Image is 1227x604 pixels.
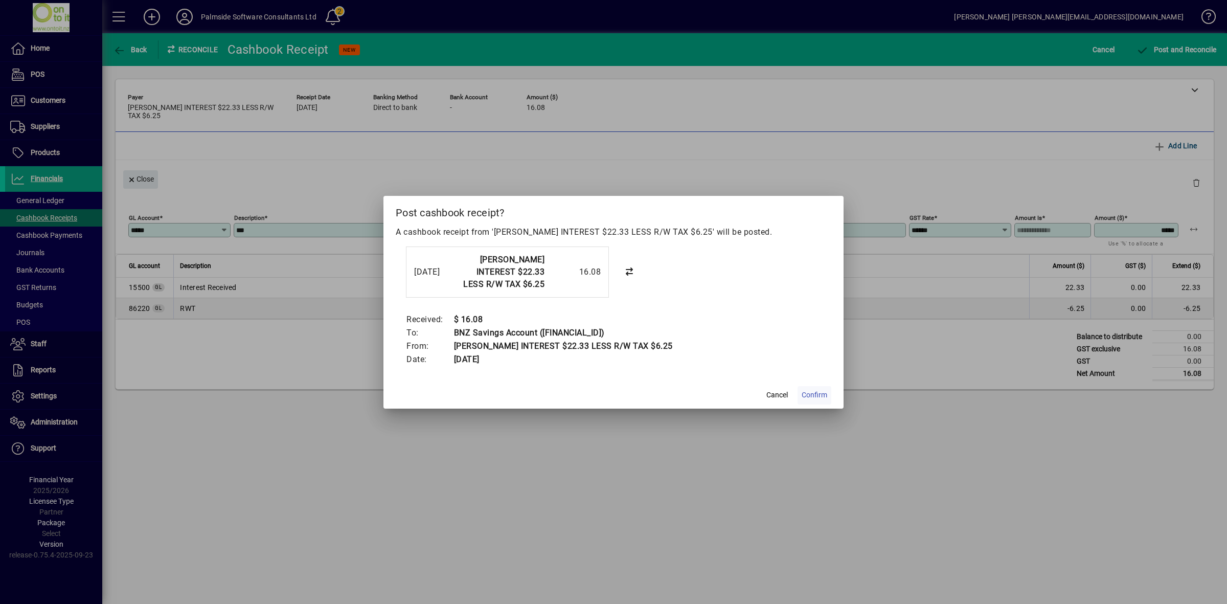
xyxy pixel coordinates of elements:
td: Received: [406,313,453,326]
td: To: [406,326,453,340]
span: Cancel [766,390,788,400]
td: From: [406,340,453,353]
div: [DATE] [414,266,455,278]
td: [DATE] [453,353,673,366]
td: $ 16.08 [453,313,673,326]
td: Date: [406,353,453,366]
h2: Post cashbook receipt? [383,196,844,226]
p: A cashbook receipt from '[PERSON_NAME] INTEREST $22.33 LESS R/W TAX $6.25' will be posted. [396,226,831,238]
td: BNZ Savings Account ([FINANCIAL_ID]) [453,326,673,340]
button: Confirm [798,386,831,405]
strong: [PERSON_NAME] INTEREST $22.33 LESS R/W TAX $6.25 [463,255,544,289]
button: Cancel [761,386,793,405]
div: 16.08 [550,266,601,278]
span: Confirm [802,390,827,400]
td: [PERSON_NAME] INTEREST $22.33 LESS R/W TAX $6.25 [453,340,673,353]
